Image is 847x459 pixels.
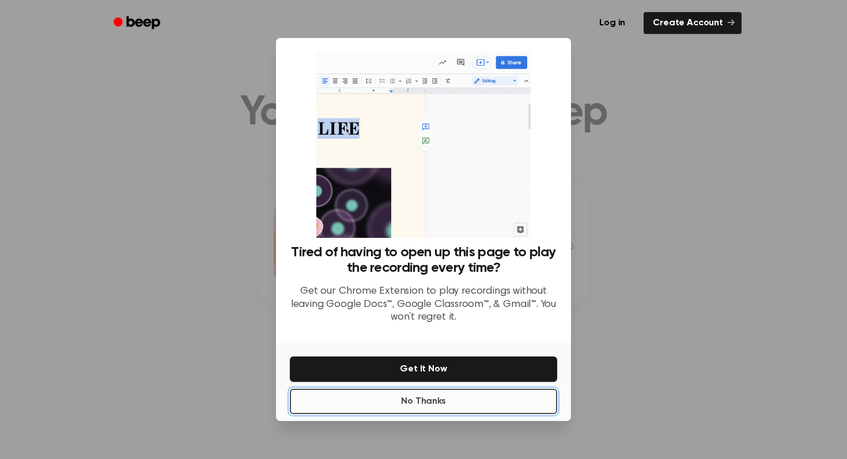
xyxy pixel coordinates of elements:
a: Log in [588,10,637,36]
button: Get It Now [290,356,557,382]
h3: Tired of having to open up this page to play the recording every time? [290,245,557,276]
p: Get our Chrome Extension to play recordings without leaving Google Docs™, Google Classroom™, & Gm... [290,285,557,324]
button: No Thanks [290,389,557,414]
a: Beep [105,12,171,35]
img: Beep extension in action [316,52,530,238]
a: Create Account [644,12,742,34]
